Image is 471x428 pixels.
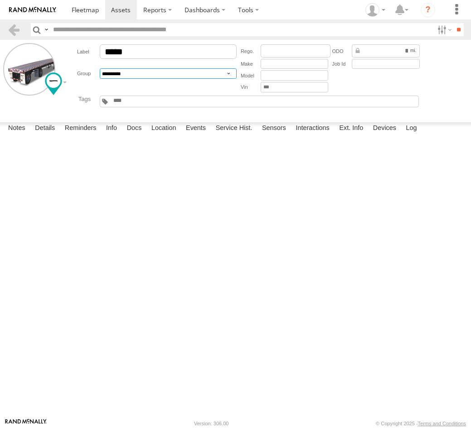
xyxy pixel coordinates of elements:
label: Search Query [43,23,50,36]
div: Change Map Icon [45,72,62,95]
a: Visit our Website [5,419,47,428]
label: Devices [369,122,401,135]
a: Terms and Conditions [418,421,466,426]
label: Info [102,122,121,135]
label: Details [30,122,59,135]
label: Location [147,122,181,135]
div: Version: 306.00 [194,421,228,426]
a: Back to previous Page [7,23,20,36]
label: Service Hist. [211,122,257,135]
label: Sensors [257,122,291,135]
label: Reminders [60,122,101,135]
div: © Copyright 2025 - [376,421,466,426]
div: Data from Vehicle CANbus [352,44,420,58]
label: Docs [122,122,146,135]
label: Events [181,122,210,135]
img: rand-logo.svg [9,7,56,13]
div: Josue Jimenez [362,3,388,17]
label: Ext. Info [335,122,368,135]
label: Interactions [291,122,334,135]
label: Search Filter Options [434,23,453,36]
label: Notes [4,122,30,135]
label: Log [402,122,422,135]
i: ? [421,3,435,17]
